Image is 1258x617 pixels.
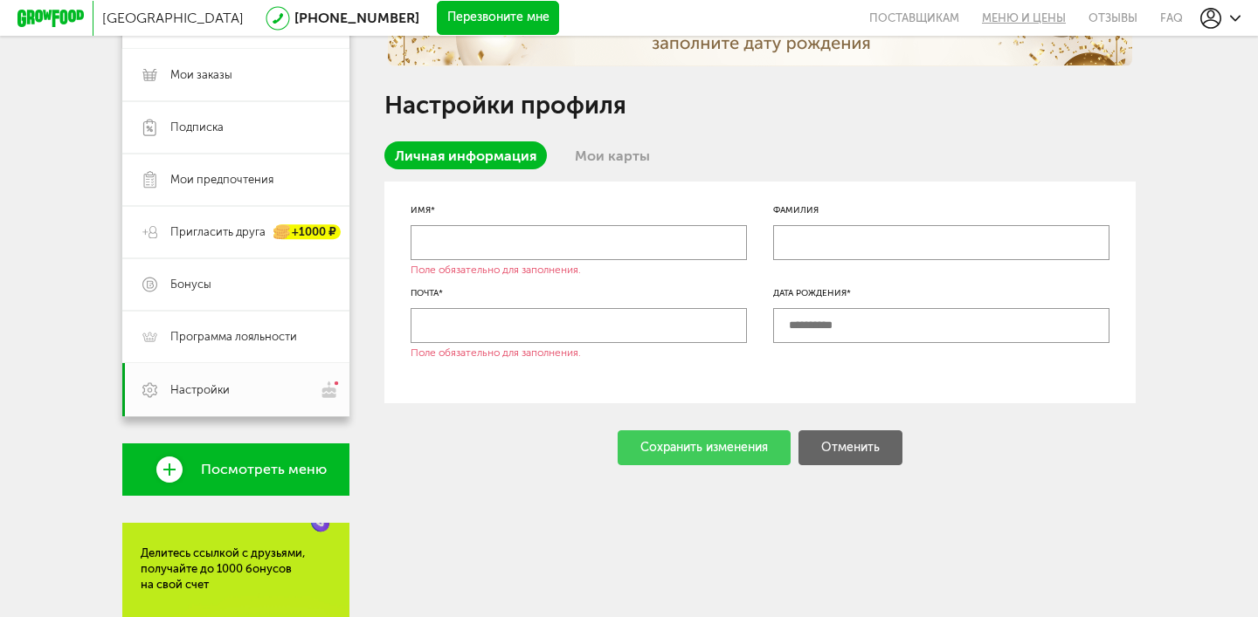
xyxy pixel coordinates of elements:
a: Мои предпочтения [122,154,349,206]
a: Личная информация [384,141,547,169]
a: Бонусы [122,258,349,311]
span: Пригласить друга [170,224,266,240]
a: Программа лояльности [122,311,349,363]
button: Перезвоните мне [437,1,559,36]
a: Пригласить друга +1000 ₽ [122,206,349,258]
a: Мои заказы [122,49,349,101]
div: Почта* [411,286,747,300]
div: +1000 ₽ [274,225,341,240]
span: [GEOGRAPHIC_DATA] [102,10,244,26]
div: Фамилия [773,203,1109,217]
span: Посмотреть меню [201,462,327,477]
span: Мои предпочтения [170,172,273,188]
div: Поле обязательно для заполнения. [411,346,581,359]
span: Бонусы [170,277,211,292]
a: Настройки [122,363,349,416]
span: Настройки [170,382,230,398]
a: Посмотреть меню [122,443,349,496]
a: [PHONE_NUMBER] [294,10,419,26]
h1: Настройки профиля [384,94,1136,117]
span: Подписка [170,120,224,135]
a: Мои карты [564,141,660,169]
span: Мои заказы [170,67,232,83]
span: Программа лояльности [170,329,297,345]
div: Поле обязательно для заполнения. [411,264,581,276]
a: Подписка [122,101,349,154]
div: Дата рождения* [773,286,1109,300]
div: Делитесь ссылкой с друзьями, получайте до 1000 бонусов на свой счет [141,545,331,593]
